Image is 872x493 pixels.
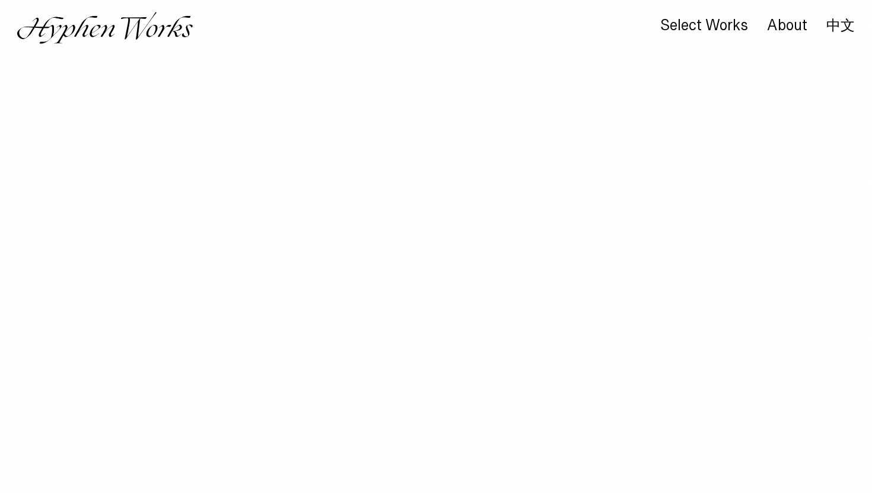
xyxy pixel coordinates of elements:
[660,17,748,34] div: Select Works
[17,12,192,44] img: Hyphen Works
[767,17,807,34] div: About
[767,20,807,33] a: About
[660,20,748,33] a: Select Works
[826,19,855,32] a: 中文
